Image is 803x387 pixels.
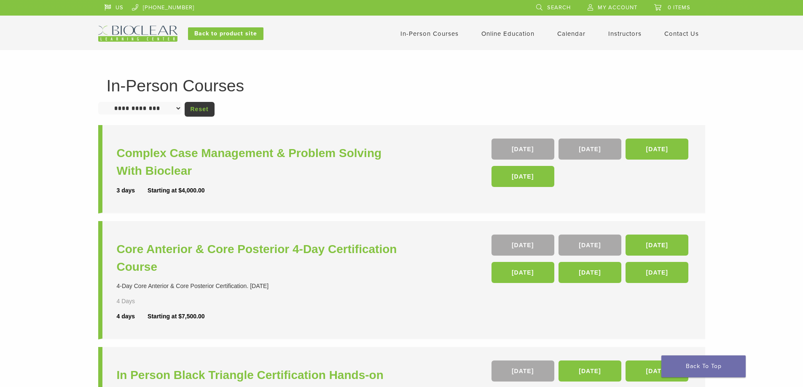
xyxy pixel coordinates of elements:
a: [DATE] [559,139,621,160]
a: Calendar [557,30,585,37]
a: Online Education [481,30,534,37]
a: [DATE] [626,235,688,256]
a: [DATE] [491,262,554,283]
div: Starting at $4,000.00 [148,186,204,195]
a: Contact Us [664,30,699,37]
div: Starting at $7,500.00 [148,312,204,321]
a: Back To Top [661,355,746,377]
a: [DATE] [559,360,621,382]
a: [DATE] [491,235,554,256]
a: Reset [185,102,215,117]
a: [DATE] [491,166,554,187]
span: Search [547,4,571,11]
img: Bioclear [98,26,177,42]
div: 4-Day Core Anterior & Core Posterior Certification. [DATE] [117,282,404,291]
a: Complex Case Management & Problem Solving With Bioclear [117,144,404,180]
a: [DATE] [626,262,688,283]
a: [DATE] [626,139,688,160]
a: [DATE] [491,139,554,160]
div: , , , , , [491,235,691,287]
a: [DATE] [559,262,621,283]
span: 0 items [668,4,690,11]
a: [DATE] [559,235,621,256]
div: , , , [491,139,691,191]
a: In-Person Courses [400,30,459,37]
a: [DATE] [626,360,688,382]
span: My Account [598,4,637,11]
div: 4 days [117,312,148,321]
div: 4 Days [117,297,160,306]
a: Core Anterior & Core Posterior 4-Day Certification Course [117,240,404,276]
h1: In-Person Courses [107,77,697,94]
a: Back to product site [188,27,263,40]
a: [DATE] [491,360,554,382]
div: 3 days [117,186,148,195]
a: Instructors [608,30,642,37]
